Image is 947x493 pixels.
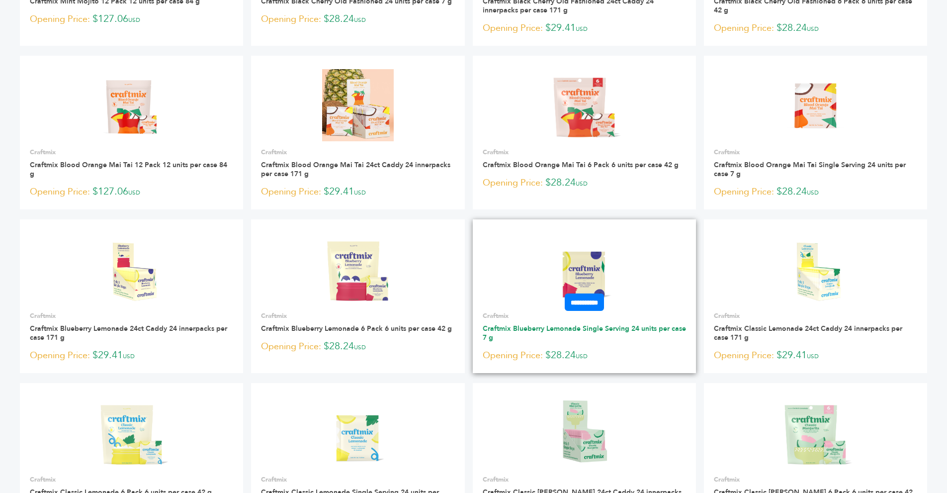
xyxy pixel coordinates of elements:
p: $29.41 [483,21,686,36]
span: USD [354,189,366,197]
p: $28.24 [714,21,917,36]
p: Craftmix [714,148,917,157]
img: Craftmix Classic Lemonade Single Serving 24 units per case 7 g [304,396,412,469]
img: Craftmix Classic Margarita 24ct Caddy 24 innerpacks per case 171 g [548,396,620,469]
span: USD [807,189,819,197]
span: Opening Price: [714,21,774,35]
img: Craftmix Blueberry Lemonade 6 Pack 6 units per case 42 g [304,233,412,305]
p: $29.41 [714,348,917,363]
p: $28.24 [261,339,454,354]
p: Craftmix [30,311,233,320]
img: Craftmix Classic Lemonade 6 Pack 6 units per case 42 g [78,396,185,469]
a: Craftmix Blood Orange Mai Tai 6 Pack 6 units per case 42 g [483,160,679,170]
p: Craftmix [261,475,454,484]
p: Craftmix [483,311,686,320]
span: Opening Price: [714,185,774,198]
a: Craftmix Blueberry Lemonade 24ct Caddy 24 innerpacks per case 171 g [30,324,227,342]
span: USD [123,352,135,360]
p: $28.24 [714,185,917,199]
img: Craftmix Blood Orange Mai Tai 12 Pack 12 units per case 84 g [95,69,168,141]
span: Opening Price: [483,21,543,35]
p: Craftmix [261,311,454,320]
a: Craftmix Blood Orange Mai Tai 12 Pack 12 units per case 84 g [30,160,227,179]
span: Opening Price: [483,349,543,362]
span: Opening Price: [261,185,321,198]
img: Craftmix Blood Orange Mai Tai Single Serving 24 units per case 7 g [779,69,852,141]
a: Craftmix Classic Lemonade 24ct Caddy 24 innerpacks per case 171 g [714,324,902,342]
p: $127.06 [30,185,233,199]
span: Opening Price: [714,349,774,362]
a: Craftmix Blueberry Lemonade Single Serving 24 units per case 7 g [483,324,686,342]
p: $28.24 [483,176,686,191]
img: Craftmix Blood Orange Mai Tai 24ct Caddy 24 innerpacks per case 171 g [322,69,394,141]
span: USD [576,352,588,360]
a: Craftmix Blueberry Lemonade 6 Pack 6 units per case 42 g [261,324,452,333]
span: USD [807,352,819,360]
span: Opening Price: [30,185,90,198]
p: Craftmix [30,148,233,157]
p: Craftmix [30,475,233,484]
span: USD [354,343,366,351]
p: Craftmix [483,475,686,484]
img: Craftmix Blueberry Lemonade 24ct Caddy 24 innerpacks per case 171 g [78,233,185,305]
span: USD [128,16,140,24]
a: Craftmix Blood Orange Mai Tai Single Serving 24 units per case 7 g [714,160,906,179]
span: USD [807,25,819,33]
p: Craftmix [483,148,686,157]
img: Craftmix Classic Lemonade 24ct Caddy 24 innerpacks per case 171 g [762,233,869,305]
p: $29.41 [30,348,233,363]
img: Craftmix Blood Orange Mai Tai 6 Pack 6 units per case 42 g [530,69,638,141]
img: Craftmix Blueberry Lemonade Single Serving 24 units per case 7 g [530,233,638,305]
span: Opening Price: [261,340,321,353]
p: Craftmix [714,475,917,484]
p: Craftmix [261,148,454,157]
a: Craftmix Blood Orange Mai Tai 24ct Caddy 24 innerpacks per case 171 g [261,160,450,179]
span: USD [576,180,588,188]
span: USD [128,189,140,197]
span: Opening Price: [30,349,90,362]
span: Opening Price: [30,12,90,26]
img: Craftmix Classic Margarita 6 Pack 6 units per case 42 g [762,396,869,469]
span: Opening Price: [261,12,321,26]
p: $28.24 [483,348,686,363]
span: Opening Price: [483,176,543,190]
span: USD [576,25,588,33]
p: $127.06 [30,12,233,27]
p: $28.24 [261,12,454,27]
p: Craftmix [714,311,917,320]
span: USD [354,16,366,24]
p: $29.41 [261,185,454,199]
